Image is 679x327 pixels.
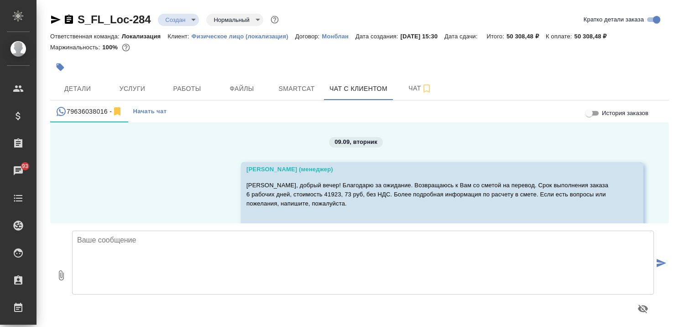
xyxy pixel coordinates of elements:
p: 50 308,48 ₽ [575,33,614,40]
p: Дата создания: [355,33,400,40]
span: Smartcat [275,83,319,95]
div: 79636038016 (Ирина) - (undefined) [56,106,123,117]
p: Маржинальность: [50,44,102,51]
button: Создан [162,16,188,24]
div: Создан [158,14,199,26]
div: [PERSON_NAME] (менеджер) [246,165,611,174]
button: Доп статусы указывают на важность/срочность заказа [269,14,281,26]
a: S_FL_Loc-284 [78,13,151,26]
a: 93 [2,159,34,182]
div: Создан [206,14,263,26]
span: Детали [56,83,99,95]
p: Дата сдачи: [444,33,480,40]
span: Чат [398,83,442,94]
p: Физическое лицо (локализация) [192,33,295,40]
span: Файлы [220,83,264,95]
button: Скопировать ссылку для ЯМессенджера [50,14,61,25]
p: Локализация [122,33,168,40]
span: Начать чат [133,106,167,117]
p: Итого: [486,33,506,40]
button: Начать чат [128,100,171,122]
button: Добавить тэг [50,57,70,77]
p: Клиент: [167,33,191,40]
span: Работы [165,83,209,95]
button: Предпросмотр [632,298,654,320]
span: 93 [16,162,34,171]
p: [DATE] 15:30 [400,33,444,40]
button: Нормальный [211,16,252,24]
p: 09.09, вторник [334,137,377,147]
p: Ответственная команда: [50,33,122,40]
p: 50 308,48 ₽ [507,33,546,40]
span: Услуги [110,83,154,95]
button: Скопировать ссылку [63,14,74,25]
span: Чат с клиентом [329,83,387,95]
a: Физическое лицо (локализация) [192,32,295,40]
svg: Отписаться [112,106,123,117]
div: simple tabs example [50,100,669,122]
p: [PERSON_NAME], добрый вечер! Благодарю за ожидание. Возвращаюсь к Вам со сметой на перевод. Срок ... [246,181,611,208]
p: Договор: [295,33,322,40]
p: 100% [102,44,120,51]
button: 0.00 RUB; [120,42,132,53]
svg: Подписаться [421,83,432,94]
span: История заказов [602,109,648,118]
span: Кратко детали заказа [584,15,644,24]
a: Монблан [322,32,355,40]
p: К оплате: [546,33,575,40]
p: Монблан [322,33,355,40]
